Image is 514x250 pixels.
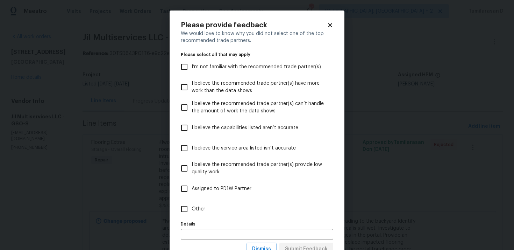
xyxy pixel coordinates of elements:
[192,124,298,132] span: I believe the capabilities listed aren’t accurate
[181,53,333,57] legend: Please select all that may apply
[192,80,328,95] span: I believe the recommended trade partner(s) have more work than the data shows
[192,161,328,176] span: I believe the recommended trade partner(s) provide low quality work
[181,22,327,29] h2: Please provide feedback
[181,222,333,226] label: Details
[192,63,321,71] span: I’m not familiar with the recommended trade partner(s)
[192,185,251,193] span: Assigned to PD1W Partner
[192,100,328,115] span: I believe the recommended trade partner(s) can’t handle the amount of work the data shows
[181,30,333,44] div: We would love to know why you did not select one of the top recommended trade partners.
[192,206,205,213] span: Other
[192,145,296,152] span: I believe the service area listed isn’t accurate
